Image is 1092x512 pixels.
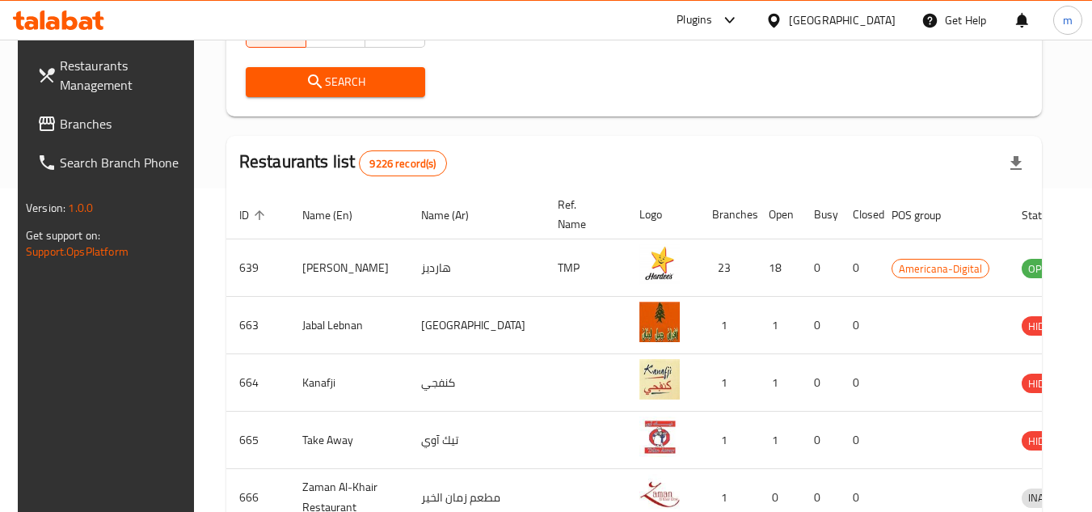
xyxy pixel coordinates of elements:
a: Restaurants Management [24,46,200,104]
span: Americana-Digital [892,260,989,278]
a: Branches [24,104,200,143]
div: Total records count [359,150,446,176]
a: Search Branch Phone [24,143,200,182]
div: INACTIVE [1022,489,1077,508]
td: 664 [226,354,289,412]
span: Search Branch Phone [60,153,188,172]
td: Jabal Lebnan [289,297,408,354]
span: INACTIVE [1022,489,1077,507]
td: 663 [226,297,289,354]
th: Open [756,190,801,239]
span: Restaurants Management [60,56,188,95]
span: OPEN [1022,260,1061,278]
div: Plugins [677,11,712,30]
span: HIDDEN [1022,374,1070,393]
img: Jabal Lebnan [639,302,680,342]
th: Branches [699,190,756,239]
td: 0 [840,354,879,412]
td: 0 [801,354,840,412]
span: Name (En) [302,205,373,225]
td: 0 [840,412,879,469]
div: HIDDEN [1022,374,1070,393]
td: 0 [840,297,879,354]
a: Support.OpsPlatform [26,241,129,262]
td: Kanafji [289,354,408,412]
th: Closed [840,190,879,239]
span: HIDDEN [1022,317,1070,336]
td: 0 [801,297,840,354]
span: Version: [26,197,65,218]
td: 1 [756,297,801,354]
span: Yes [313,20,360,44]
span: POS group [892,205,962,225]
span: No [372,20,419,44]
span: Status [1022,205,1074,225]
h2: Restaurants list [239,150,447,176]
img: Take Away [639,417,680,457]
td: [GEOGRAPHIC_DATA] [408,297,545,354]
td: هارديز [408,239,545,297]
td: Take Away [289,412,408,469]
span: 9226 record(s) [360,156,445,171]
div: HIDDEN [1022,431,1070,451]
th: Logo [626,190,699,239]
span: Ref. Name [558,195,607,234]
span: 1.0.0 [68,197,93,218]
td: 665 [226,412,289,469]
td: 0 [801,412,840,469]
div: HIDDEN [1022,316,1070,336]
span: Search [259,72,412,92]
td: 1 [756,354,801,412]
td: TMP [545,239,626,297]
td: تيك آوي [408,412,545,469]
span: HIDDEN [1022,432,1070,451]
th: Busy [801,190,840,239]
span: Get support on: [26,225,100,246]
td: 23 [699,239,756,297]
div: Export file [997,144,1035,183]
td: كنفجي [408,354,545,412]
td: 0 [801,239,840,297]
span: m [1063,11,1073,29]
span: ID [239,205,270,225]
td: 1 [699,354,756,412]
img: Hardee's [639,244,680,285]
img: Kanafji [639,359,680,400]
td: 1 [699,297,756,354]
td: 0 [840,239,879,297]
div: [GEOGRAPHIC_DATA] [789,11,896,29]
td: 639 [226,239,289,297]
td: 1 [699,412,756,469]
td: 18 [756,239,801,297]
span: All [253,20,300,44]
span: Branches [60,114,188,133]
td: [PERSON_NAME] [289,239,408,297]
td: 1 [756,412,801,469]
button: Search [246,67,425,97]
span: Name (Ar) [421,205,490,225]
